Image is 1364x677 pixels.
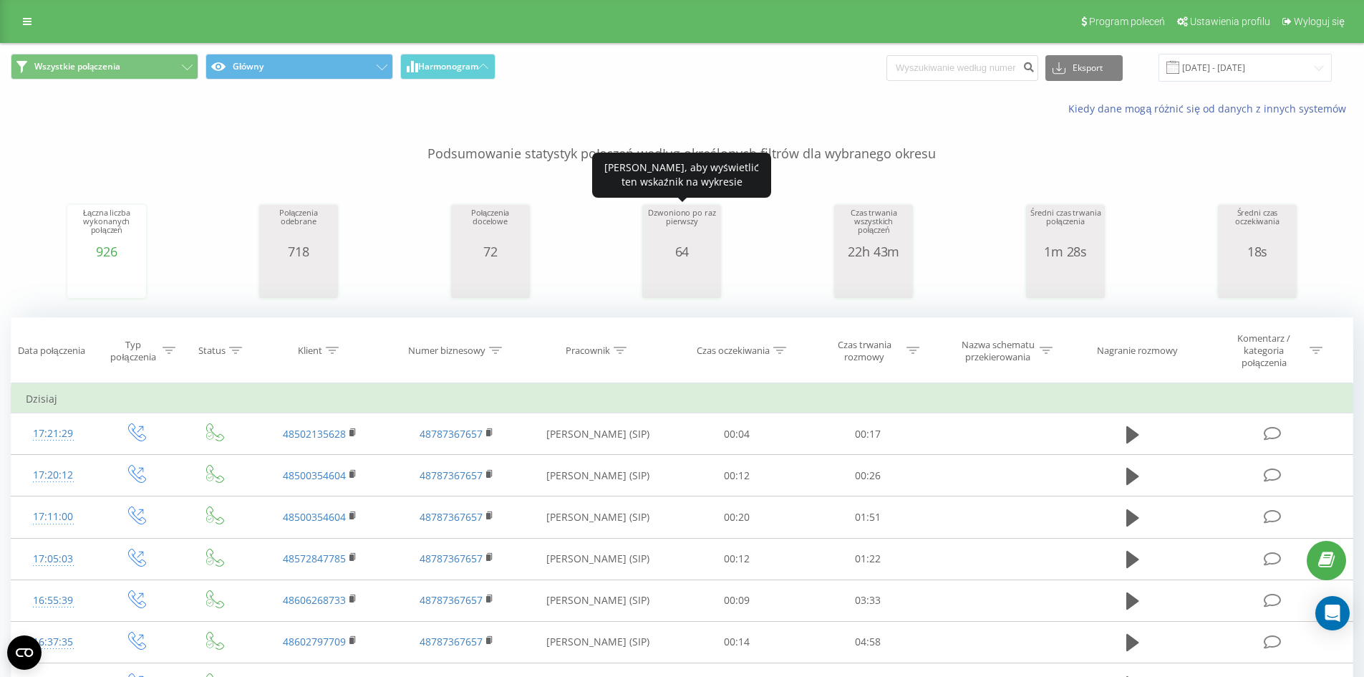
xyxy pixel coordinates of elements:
div: Open Intercom Messenger [1315,596,1350,630]
td: [PERSON_NAME] (SIP) [525,580,672,621]
div: 1m 28s [1030,244,1101,259]
div: 16:55:39 [26,587,81,615]
td: [PERSON_NAME] (SIP) [525,538,672,580]
span: Ustawienia profilu [1190,16,1270,27]
div: Status [198,345,226,357]
div: Czas oczekiwania [697,345,770,357]
div: [PERSON_NAME], aby wyświetlić ten wskaźnik na wykresie [592,153,771,198]
div: Numer biznesowy [408,345,485,357]
div: Klient [298,345,322,357]
td: 04:58 [803,621,934,663]
p: Podsumowanie statystyk połączeń według określonych filtrów dla wybranego okresu [11,116,1353,163]
td: Dzisiaj [11,385,1353,413]
span: Program poleceń [1089,16,1165,27]
a: 48787367657 [420,469,483,482]
a: 48787367657 [420,552,483,565]
button: Wszystkie połączenia [11,54,198,80]
td: 00:26 [803,455,934,496]
a: 48572847785 [283,552,346,565]
td: 00:14 [672,621,803,663]
div: 16:37:35 [26,628,81,656]
td: 03:33 [803,580,934,621]
td: 00:20 [672,496,803,538]
div: 17:05:03 [26,545,81,573]
td: [PERSON_NAME] (SIP) [525,496,672,538]
div: Nazwa schematu przekierowania [959,339,1036,363]
td: 00:12 [672,455,803,496]
div: Czas trwania wszystkich połączeń [838,208,909,244]
a: 48787367657 [420,427,483,441]
a: 48787367657 [420,635,483,648]
div: Komentarz / kategoria połączenia [1222,332,1306,369]
button: Główny [205,54,393,80]
div: 17:20:12 [26,461,81,489]
button: Harmonogram [400,54,495,80]
div: 22h 43m [838,244,909,259]
div: Data połączenia [18,345,85,357]
div: Czas trwania rozmowy [826,339,903,363]
a: 48502135628 [283,427,346,441]
div: Połączenia docelowe [455,208,526,244]
a: Kiedy dane mogą różnić się od danych z innych systemów [1068,102,1353,115]
div: 17:11:00 [26,503,81,531]
button: Eksport [1045,55,1123,81]
div: Średni czas trwania połączenia [1030,208,1101,244]
a: 48500354604 [283,469,346,482]
div: 718 [263,244,334,259]
td: [PERSON_NAME] (SIP) [525,413,672,455]
td: 00:12 [672,538,803,580]
div: Pracownik [566,345,610,357]
div: 64 [646,244,717,259]
div: Dzwoniono po raz pierwszy [646,208,717,244]
input: Wyszukiwanie według numeru [886,55,1038,81]
td: 01:22 [803,538,934,580]
div: 18s [1222,244,1293,259]
a: 48787367657 [420,510,483,524]
button: Open CMP widget [7,635,42,670]
div: Połączenia odebrane [263,208,334,244]
td: 00:04 [672,413,803,455]
td: 00:09 [672,580,803,621]
a: 48602797709 [283,635,346,648]
td: 00:17 [803,413,934,455]
div: Typ połączenia [107,339,158,363]
div: Łączna liczba wykonanych połączeń [71,208,142,244]
div: 926 [71,244,142,259]
div: Nagranie rozmowy [1097,345,1178,357]
span: Harmonogram [418,62,478,72]
td: [PERSON_NAME] (SIP) [525,455,672,496]
div: 17:21:29 [26,420,81,448]
a: 48787367657 [420,593,483,607]
span: Wyloguj się [1294,16,1345,27]
td: [PERSON_NAME] (SIP) [525,621,672,663]
div: Średni czas oczekiwania [1222,208,1293,244]
td: 01:51 [803,496,934,538]
a: 48500354604 [283,510,346,524]
a: 48606268733 [283,593,346,607]
span: Wszystkie połączenia [34,61,120,72]
div: 72 [455,244,526,259]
